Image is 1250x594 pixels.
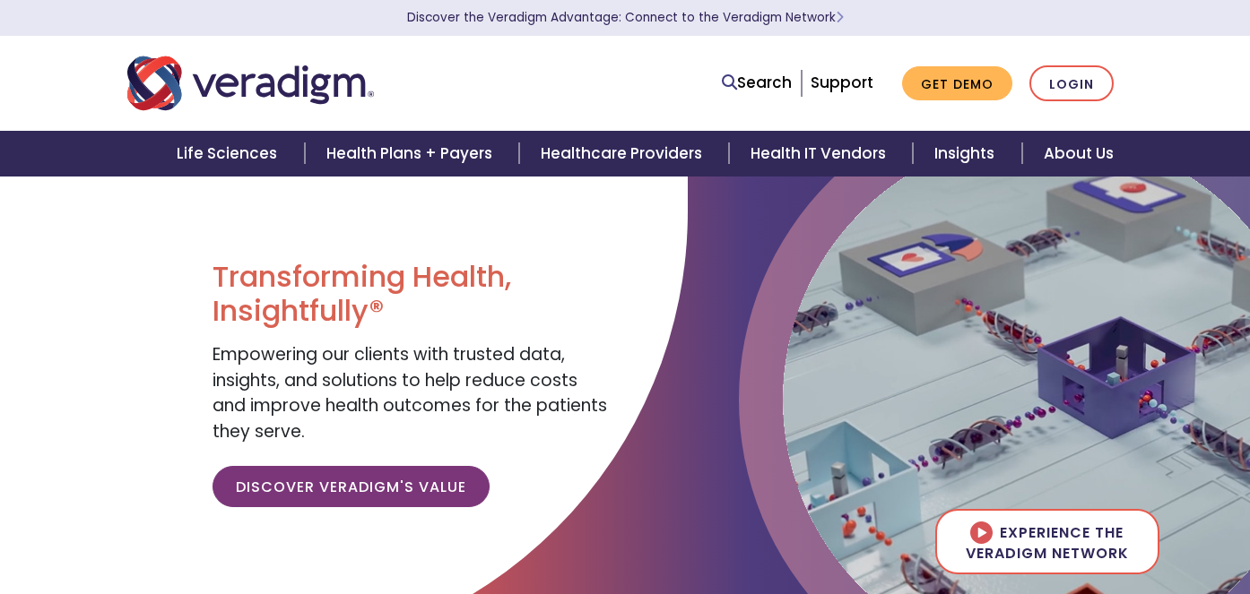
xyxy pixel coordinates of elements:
[902,66,1012,101] a: Get Demo
[407,9,844,26] a: Discover the Veradigm Advantage: Connect to the Veradigm NetworkLearn More
[913,131,1021,176] a: Insights
[1022,131,1135,176] a: About Us
[722,71,792,95] a: Search
[811,72,873,93] a: Support
[127,54,374,113] img: Veradigm logo
[155,131,304,176] a: Life Sciences
[729,131,913,176] a: Health IT Vendors
[519,131,729,176] a: Healthcare Providers
[305,131,519,176] a: Health Plans + Payers
[213,260,612,329] h1: Transforming Health, Insightfully®
[1029,65,1114,102] a: Login
[213,342,607,443] span: Empowering our clients with trusted data, insights, and solutions to help reduce costs and improv...
[836,9,844,26] span: Learn More
[213,466,490,507] a: Discover Veradigm's Value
